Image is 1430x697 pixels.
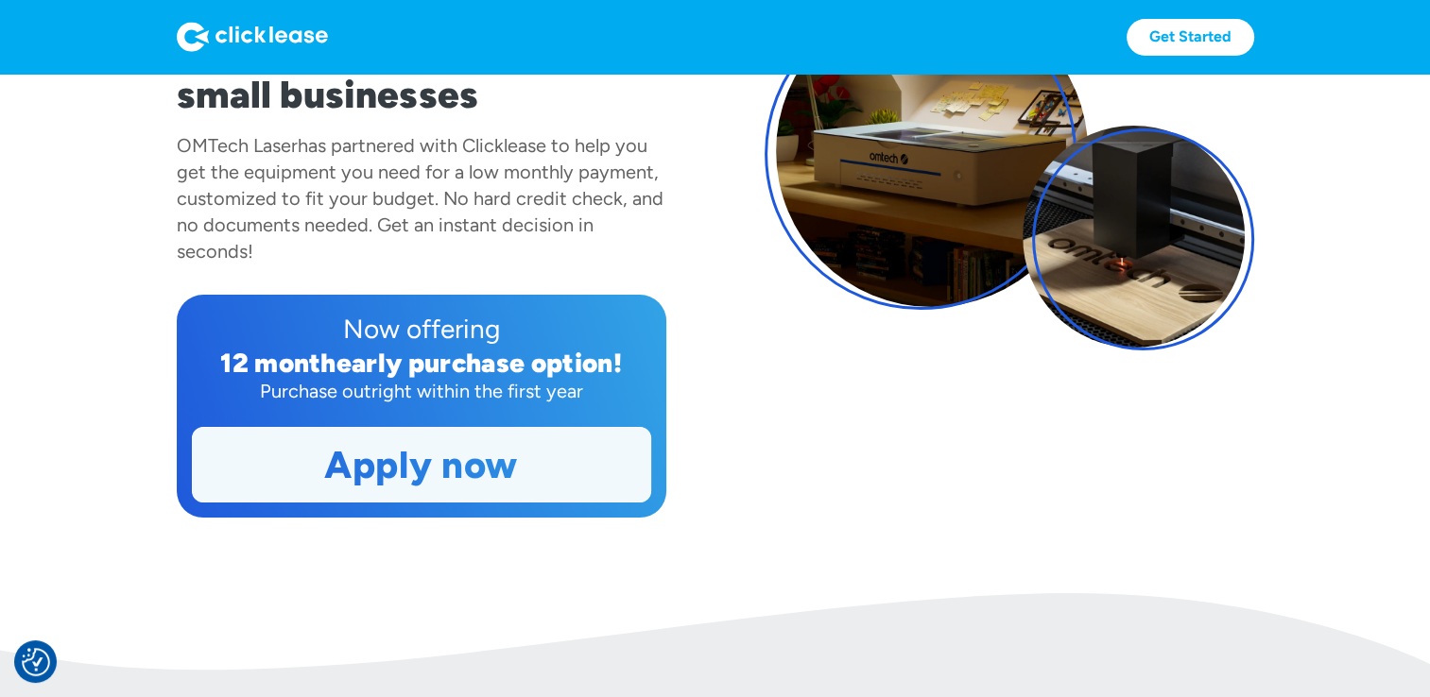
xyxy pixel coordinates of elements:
[192,310,651,348] div: Now offering
[22,648,50,676] img: Revisit consent button
[220,347,336,379] div: 12 month
[1127,19,1254,56] a: Get Started
[177,134,663,263] div: has partnered with Clicklease to help you get the equipment you need for a low monthly payment, c...
[193,428,650,501] a: Apply now
[22,648,50,676] button: Consent Preferences
[192,378,651,404] div: Purchase outright within the first year
[177,134,298,157] div: OMTech Laser
[177,22,328,52] img: Logo
[336,347,622,379] div: early purchase option!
